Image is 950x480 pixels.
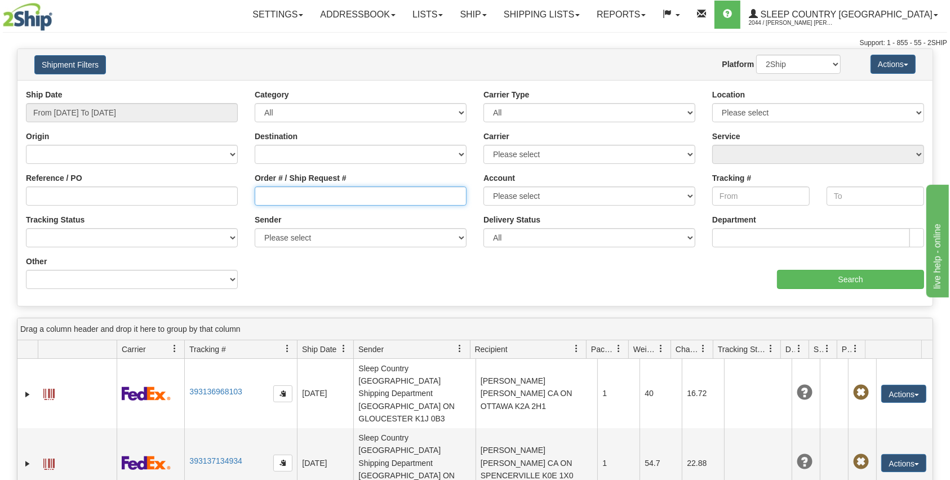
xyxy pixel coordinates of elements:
[43,384,55,402] a: Label
[818,339,837,358] a: Shipment Issues filter column settings
[567,339,586,358] a: Recipient filter column settings
[483,89,529,100] label: Carrier Type
[189,387,242,396] a: 393136968103
[26,256,47,267] label: Other
[404,1,451,29] a: Lists
[122,344,146,355] span: Carrier
[255,131,298,142] label: Destination
[122,386,171,401] img: 2 - FedEx Express®
[827,186,924,206] input: To
[255,89,289,100] label: Category
[451,1,495,29] a: Ship
[297,359,353,428] td: [DATE]
[278,339,297,358] a: Tracking # filter column settings
[633,344,657,355] span: Weight
[3,38,947,48] div: Support: 1 - 855 - 55 - 2SHIP
[495,1,588,29] a: Shipping lists
[476,359,598,428] td: [PERSON_NAME] [PERSON_NAME] CA ON OTTAWA K2A 2H1
[777,270,924,289] input: Search
[842,344,851,355] span: Pickup Status
[353,359,476,428] td: Sleep Country [GEOGRAPHIC_DATA] Shipping Department [GEOGRAPHIC_DATA] ON GLOUCESTER K1J 0B3
[814,344,823,355] span: Shipment Issues
[8,7,104,20] div: live help - online
[451,339,470,358] a: Sender filter column settings
[853,385,869,401] span: Pickup Not Assigned
[712,89,745,100] label: Location
[591,344,615,355] span: Packages
[846,339,865,358] a: Pickup Status filter column settings
[26,214,85,225] label: Tracking Status
[189,456,242,465] a: 393137134934
[789,339,809,358] a: Delivery Status filter column settings
[682,359,724,428] td: 16.72
[26,172,82,184] label: Reference / PO
[26,131,49,142] label: Origin
[475,344,508,355] span: Recipient
[758,10,933,19] span: Sleep Country [GEOGRAPHIC_DATA]
[749,17,833,29] span: 2044 / [PERSON_NAME] [PERSON_NAME]
[273,385,292,402] button: Copy to clipboard
[722,59,754,70] label: Platform
[3,3,52,31] img: logo2044.jpg
[22,389,33,400] a: Expand
[165,339,184,358] a: Carrier filter column settings
[761,339,780,358] a: Tracking Status filter column settings
[797,454,813,470] span: Unknown
[712,186,810,206] input: From
[483,172,515,184] label: Account
[609,339,628,358] a: Packages filter column settings
[122,456,171,470] img: 2 - FedEx Express®
[712,172,751,184] label: Tracking #
[43,454,55,472] a: Label
[588,1,654,29] a: Reports
[34,55,106,74] button: Shipment Filters
[255,172,347,184] label: Order # / Ship Request #
[676,344,699,355] span: Charge
[924,183,949,297] iframe: chat widget
[358,344,384,355] span: Sender
[640,359,682,428] td: 40
[718,344,767,355] span: Tracking Status
[712,214,756,225] label: Department
[244,1,312,29] a: Settings
[483,214,540,225] label: Delivery Status
[797,385,813,401] span: Unknown
[26,89,63,100] label: Ship Date
[881,385,926,403] button: Actions
[302,344,336,355] span: Ship Date
[273,455,292,472] button: Copy to clipboard
[312,1,404,29] a: Addressbook
[255,214,281,225] label: Sender
[651,339,671,358] a: Weight filter column settings
[881,454,926,472] button: Actions
[694,339,713,358] a: Charge filter column settings
[22,458,33,469] a: Expand
[17,318,933,340] div: grid grouping header
[597,359,640,428] td: 1
[853,454,869,470] span: Pickup Not Assigned
[712,131,740,142] label: Service
[189,344,226,355] span: Tracking #
[871,55,916,74] button: Actions
[785,344,795,355] span: Delivery Status
[483,131,509,142] label: Carrier
[740,1,947,29] a: Sleep Country [GEOGRAPHIC_DATA] 2044 / [PERSON_NAME] [PERSON_NAME]
[334,339,353,358] a: Ship Date filter column settings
